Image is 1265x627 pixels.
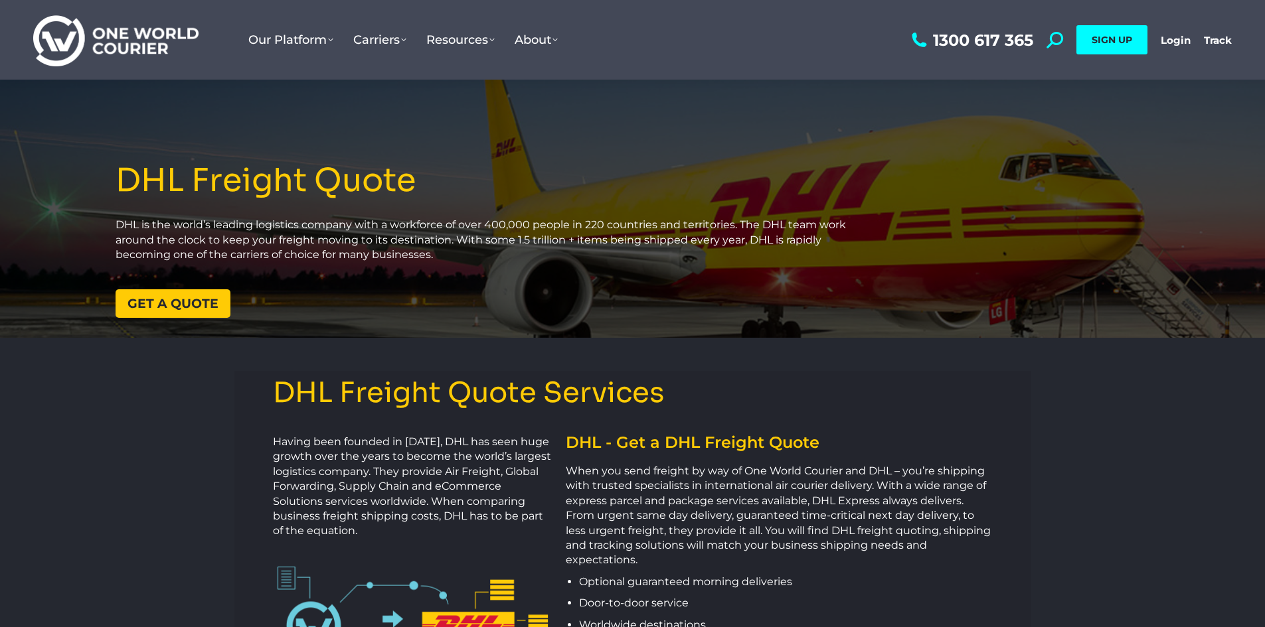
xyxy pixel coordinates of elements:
[426,33,495,47] span: Resources
[273,435,553,539] p: Having been founded in [DATE], DHL has seen huge growth over the years to become the world’s larg...
[416,19,505,60] a: Resources
[579,596,991,610] p: Door-to-door service
[505,19,568,60] a: About
[566,435,991,451] h2: DHL - Get a DHL Freight Quote
[1204,34,1232,46] a: Track
[566,464,991,568] p: When you send freight by way of One World Courier and DHL – you’re shipping with trusted speciali...
[33,13,199,67] img: One World Courier
[127,297,218,310] span: Get a quote
[273,378,993,408] h3: DHL Freight Quote Services
[116,289,230,318] a: Get a quote
[248,33,333,47] span: Our Platform
[1076,25,1147,54] a: SIGN UP
[908,32,1033,48] a: 1300 617 365
[1092,34,1132,46] span: SIGN UP
[238,19,343,60] a: Our Platform
[343,19,416,60] a: Carriers
[515,33,558,47] span: About
[1161,34,1191,46] a: Login
[579,575,991,589] p: Optional guaranteed morning deliveries
[353,33,406,47] span: Carriers
[116,163,867,198] h1: DHL Freight Quote
[116,218,867,262] p: DHL is the world’s leading logistics company with a workforce of over 400,000 people in 220 count...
